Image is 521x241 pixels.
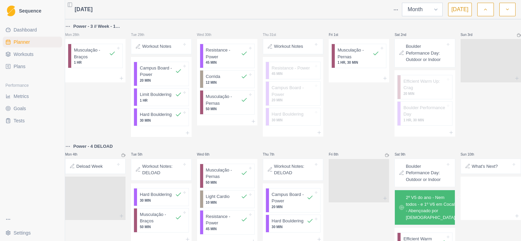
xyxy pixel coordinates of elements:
p: Corrida [206,73,220,80]
p: 20 MIN [403,91,445,96]
button: Settings [3,227,62,238]
p: Light Cardio [206,193,230,200]
button: [DATE] [448,3,472,16]
div: What's Next? [461,159,521,174]
div: Musculação - Pernas50 MIN [200,164,255,188]
p: Boulder Performance Day [403,104,445,118]
a: Planner [3,37,62,47]
p: 20 MIN [140,78,181,83]
span: Dashboard [14,26,37,33]
div: Boulder Peformance Day: Outdoor or Indoor [394,159,455,187]
p: Mon 28th [65,32,85,37]
div: Musculação - Braços50 MIN [134,208,189,233]
p: 45 MIN [206,226,248,232]
div: Hard Bouldering30 MIN [134,108,189,126]
p: Thu 7th [263,152,283,157]
p: Sat 9th [394,152,415,157]
div: Corrida12 MIN [200,70,255,88]
div: Limit Bouldering1 HR [134,88,189,106]
p: 30 MIN [272,118,313,123]
div: Light Cardio10 MIN [200,190,255,208]
a: Metrics [3,91,62,102]
p: 30 MIN [140,118,181,123]
div: Boulder Peformance Day: Outdoor or Indoor [394,39,455,67]
p: Hard Bouldering [140,111,172,118]
p: Hard Bouldering [272,218,304,224]
p: 12 MIN [206,80,248,85]
p: Musculação - Braços [140,211,175,224]
p: Efficient Warm Up: Crag [403,78,445,91]
p: Power - 4 DELOAD [73,143,113,150]
div: Campus Board - Power20 MIN [266,188,321,213]
p: Workout Notes [274,43,303,50]
div: Workout Notes [263,39,323,54]
a: Dashboard [3,24,62,35]
p: Sat 2nd [394,32,415,37]
p: Resistance - Power [206,47,241,60]
p: Fri 1st [329,32,349,37]
div: Efficient Warm Up: Crag20 MIN [397,75,452,99]
div: Campus Board - Power20 MIN [266,81,321,106]
p: 45 MIN [272,71,313,76]
div: Performance [3,80,62,91]
div: Workout Notes: DELOAD [263,159,323,181]
p: Resistance - Power [272,65,310,72]
span: Tests [14,117,25,124]
div: Campus Board - Power20 MIN [134,62,189,86]
p: Musculação - Pernas [337,47,372,60]
a: Goals [3,103,62,114]
div: Hard Bouldering30 MIN [134,188,189,206]
p: Campus Board - Power [272,191,307,204]
a: Workouts [3,49,62,60]
p: Deload Week [76,163,103,170]
p: Campus Board - Power [272,84,313,98]
div: Boulder Performance Day1 HR, 30 MIN [397,101,452,126]
p: 50 MIN [140,224,181,229]
p: Musculação - Pernas [206,167,241,180]
p: Tue 29th [131,32,151,37]
div: Musculação - Pernas1 HR, 30 MIN [331,44,386,68]
img: Logo [7,5,15,17]
p: Wed 30th [197,32,217,37]
div: Hard Bouldering30 MIN [266,108,321,126]
p: 1 HR [140,98,181,103]
div: Musculação - Pernas50 MIN [200,90,255,115]
p: 2º V5 do ano - Nem todos - e 1º V6 em Cocal - Abençoado por [DEMOGRAPHIC_DATA] [406,194,455,221]
p: Musculação - Braços [74,47,109,60]
p: Thu 31st [263,32,283,37]
div: Hard Bouldering30 MIN [266,215,321,233]
span: [DATE] [75,5,93,14]
p: 1 HR [74,60,116,65]
p: Workout Notes [142,43,171,50]
p: Tue 5th [131,152,151,157]
p: 1 HR, 30 MIN [403,118,445,123]
span: Workouts [14,51,34,58]
p: 45 MIN [206,60,248,65]
p: Resistance - Power [206,213,241,226]
a: Tests [3,115,62,126]
p: Boulder Peformance Day: Outdoor or Indoor [406,43,445,63]
span: Plans [14,63,25,70]
span: Metrics [14,93,29,100]
p: 30 MIN [272,224,313,229]
p: Fri 8th [329,152,349,157]
p: Wed 6th [197,152,217,157]
p: Hard Bouldering [140,191,172,198]
p: Musculação - Pernas [206,93,241,106]
div: Resistance - Power45 MIN [200,44,255,68]
p: 50 MIN [206,180,248,185]
div: 2º V5 do ano - Nem todos - e 1º V6 em Cocal - Abençoado por [DEMOGRAPHIC_DATA] [394,190,455,225]
p: 20 MIN [272,204,313,209]
p: Limit Bouldering [140,91,171,98]
div: Workout Notes [131,39,191,54]
p: Hard Bouldering [272,111,304,118]
a: Plans [3,61,62,72]
a: LogoSequence [3,3,62,19]
p: Boulder Peformance Day: Outdoor or Indoor [406,163,445,183]
p: 50 MIN [206,106,248,112]
div: Deload Week [65,159,126,174]
p: Sun 10th [461,152,481,157]
p: What's Next? [472,163,498,170]
div: Resistance - Power45 MIN [266,62,321,80]
p: 30 MIN [140,198,181,203]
